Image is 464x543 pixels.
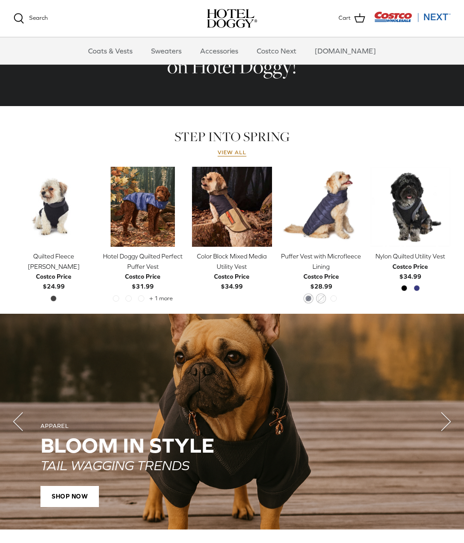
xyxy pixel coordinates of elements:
a: Color Block Mixed Media Utility Vest Costco Price$34.99 [192,251,272,292]
b: $31.99 [125,271,161,290]
h2: Costco Members Receive Exclusive Value on Hotel Doggy! [66,29,398,80]
a: [DOMAIN_NAME] [307,37,384,64]
b: $34.99 [214,271,250,290]
div: Costco Price [125,271,161,281]
a: Coats & Vests [80,37,141,64]
b: $34.99 [393,262,428,280]
img: hoteldoggycom [207,9,257,28]
em: TAIL WAGGING TRENDS [40,457,189,472]
a: Visit Costco Next [374,17,451,24]
div: Costco Price [393,262,428,271]
a: Accessories [192,37,246,64]
a: hoteldoggy.com hoteldoggycom [207,9,257,28]
a: Quilted Fleece [PERSON_NAME] Costco Price$24.99 [13,251,94,292]
span: Cart [339,13,351,23]
a: Hotel Doggy Quilted Perfect Puffer Vest [103,167,183,247]
a: Search [13,13,48,24]
a: Puffer Vest with Microfleece Lining Costco Price$28.99 [281,251,361,292]
a: Hotel Doggy Quilted Perfect Puffer Vest Costco Price$31.99 [103,251,183,292]
div: Costco Price [36,271,71,281]
h2: Bloom in Style [40,434,424,457]
span: + 1 more [149,295,173,302]
a: Nylon Quilted Utility Vest [370,167,451,247]
div: Color Block Mixed Media Utility Vest [192,251,272,271]
b: $24.99 [36,271,71,290]
a: View all [218,149,246,156]
a: Costco Next [249,37,304,64]
img: Costco Next [374,11,451,22]
a: Sweaters [143,37,190,64]
a: Quilted Fleece Melton Vest [13,167,94,247]
a: Nylon Quilted Utility Vest Costco Price$34.99 [370,251,451,281]
span: Search [29,14,48,21]
div: Quilted Fleece [PERSON_NAME] [13,251,94,271]
span: SHOP NOW [40,485,99,507]
div: Costco Price [303,271,339,281]
b: $28.99 [303,271,339,290]
div: APPAREL [40,423,424,430]
a: STEP INTO SPRING [174,128,290,146]
a: Puffer Vest with Microfleece Lining [281,167,361,247]
a: Cart [339,13,365,24]
button: Next [428,404,464,440]
div: Nylon Quilted Utility Vest [370,251,451,261]
a: Color Block Mixed Media Utility Vest [192,167,272,247]
div: Hotel Doggy Quilted Perfect Puffer Vest [103,251,183,271]
div: Costco Price [214,271,250,281]
div: Puffer Vest with Microfleece Lining [281,251,361,271]
img: tan dog wearing a blue & brown vest [192,167,272,247]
